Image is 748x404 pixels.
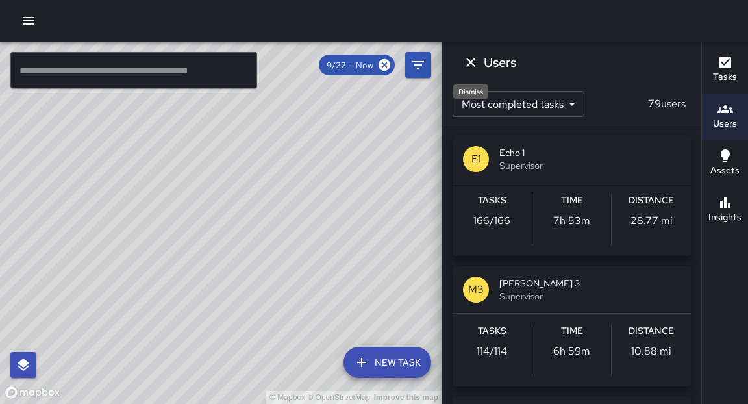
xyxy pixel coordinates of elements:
[631,344,671,359] p: 10.88 mi
[499,146,680,159] span: Echo 1
[702,187,748,234] button: Insights
[561,324,583,338] h6: Time
[713,70,737,84] h6: Tasks
[553,344,590,359] p: 6h 59m
[629,194,674,208] h6: Distance
[708,210,742,225] h6: Insights
[453,91,584,117] div: Most completed tasks
[710,164,740,178] h6: Assets
[477,344,507,359] p: 114 / 114
[405,52,431,78] button: Filters
[478,324,506,338] h6: Tasks
[713,117,737,131] h6: Users
[629,324,674,338] h6: Distance
[478,194,506,208] h6: Tasks
[319,60,381,71] span: 9/22 — Now
[561,194,583,208] h6: Time
[499,277,680,290] span: [PERSON_NAME] 3
[458,49,484,75] button: Dismiss
[702,47,748,94] button: Tasks
[453,84,488,99] div: Dismiss
[319,55,395,75] div: 9/22 — Now
[453,136,691,256] button: E1Echo 1SupervisorTasks166/166Time7h 53mDistance28.77 mi
[471,151,481,167] p: E1
[702,94,748,140] button: Users
[553,213,590,229] p: 7h 53m
[468,282,484,297] p: M3
[343,347,431,378] button: New Task
[484,52,516,73] h6: Users
[643,96,691,112] p: 79 users
[473,213,510,229] p: 166 / 166
[630,213,673,229] p: 28.77 mi
[499,290,680,303] span: Supervisor
[702,140,748,187] button: Assets
[499,159,680,172] span: Supervisor
[453,266,691,386] button: M3[PERSON_NAME] 3SupervisorTasks114/114Time6h 59mDistance10.88 mi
